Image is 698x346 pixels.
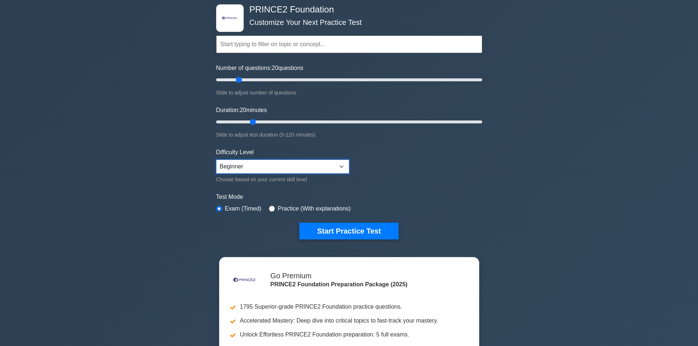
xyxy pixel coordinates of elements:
label: Difficulty Level [216,148,254,157]
label: Practice (With explanations) [278,204,351,213]
div: Slide to adjust test duration (5-120 minutes) [216,130,482,139]
label: Exam (Timed) [225,204,262,213]
div: Slide to adjust number of questions [216,88,482,97]
input: Start typing to filter on topic or concept... [216,36,482,53]
h4: PRINCE2 Foundation [247,4,446,15]
span: 20 [240,107,246,113]
button: Start Practice Test [299,223,398,239]
label: Number of questions: questions [216,64,303,72]
label: Duration: minutes [216,106,267,115]
label: Test Mode [216,193,482,201]
span: 20 [272,65,278,71]
div: Choose based on your current skill level [216,175,349,184]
